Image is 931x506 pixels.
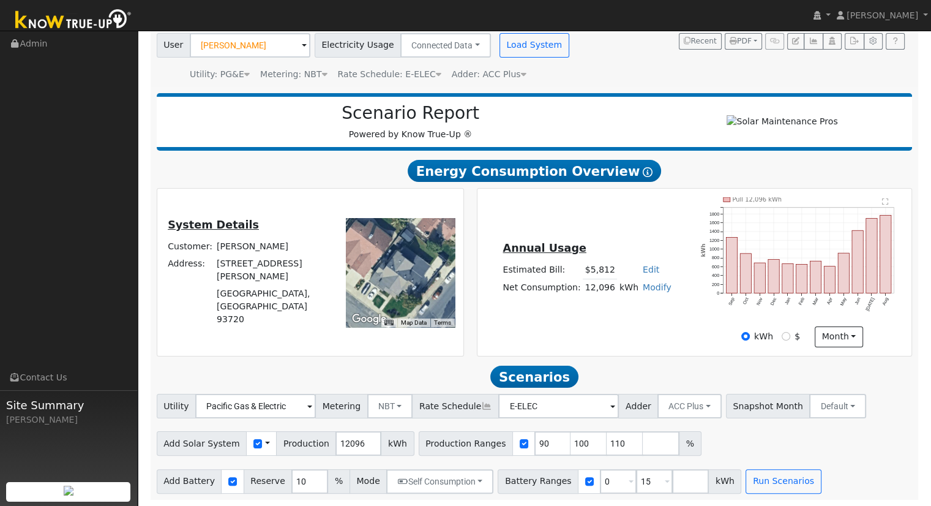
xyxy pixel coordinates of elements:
[865,296,876,312] text: [DATE]
[886,33,905,50] a: Help Link
[727,115,837,128] img: Solar Maintenance Pros
[679,33,722,50] button: Recent
[839,296,848,307] text: May
[823,33,842,50] button: Login As
[880,216,891,293] rect: onclick=""
[166,255,215,285] td: Address:
[215,255,329,285] td: [STREET_ADDRESS][PERSON_NAME]
[755,296,764,306] text: Nov
[783,296,791,306] text: Jan
[190,68,250,81] div: Utility: PG&E
[349,311,389,327] a: Open this area in Google Maps (opens a new window)
[401,319,427,327] button: Map Data
[701,244,707,257] text: kWh
[490,366,578,388] span: Scenarios
[742,296,750,305] text: Oct
[190,33,310,58] input: Select a User
[679,431,701,456] span: %
[260,68,327,81] div: Metering: NBT
[367,394,413,418] button: NBT
[810,261,821,293] rect: onclick=""
[64,486,73,496] img: retrieve
[6,413,131,426] div: [PERSON_NAME]
[501,279,583,296] td: Net Consumption:
[852,231,863,293] rect: onclick=""
[709,220,719,225] text: 1600
[9,7,138,34] img: Know True-Up
[499,33,569,58] button: Load System
[338,69,441,79] span: Alias: HE1
[315,33,401,58] span: Electricity Usage
[733,197,782,203] text: Pull 12,096 kWh
[730,37,752,45] span: PDF
[882,198,889,205] text: 
[643,167,652,177] i: Show Help
[327,469,350,494] span: %
[768,260,779,293] rect: onclick=""
[244,469,293,494] span: Reserve
[498,469,578,494] span: Battery Ranges
[157,33,190,58] span: User
[276,431,336,456] span: Production
[166,238,215,255] td: Customer:
[769,296,778,306] text: Dec
[796,265,807,293] rect: onclick=""
[708,469,741,494] span: kWh
[740,254,751,293] rect: onclick=""
[798,296,806,306] text: Feb
[725,33,762,50] button: PDF
[881,296,890,306] text: Aug
[412,394,499,418] span: Rate Schedule
[726,238,737,293] rect: onclick=""
[866,219,877,293] rect: onclick=""
[386,469,493,494] button: Self Consumption
[727,296,736,306] text: Sep
[419,431,513,456] span: Production Ranges
[717,290,719,296] text: 0
[168,219,259,231] u: System Details
[804,33,823,50] button: Multi-Series Graph
[709,229,719,235] text: 1400
[826,296,834,306] text: Apr
[782,264,793,293] rect: onclick=""
[787,33,804,50] button: Edit User
[754,330,773,343] label: kWh
[163,103,659,141] div: Powered by Know True-Up ®
[157,431,247,456] span: Add Solar System
[712,273,719,278] text: 400
[864,33,883,50] button: Settings
[157,469,222,494] span: Add Battery
[157,394,196,418] span: Utility
[498,394,619,418] input: Select a Rate Schedule
[315,394,368,418] span: Metering
[501,261,583,279] td: Estimated Bill:
[384,319,393,327] button: Keyboard shortcuts
[215,285,329,328] td: [GEOGRAPHIC_DATA], [GEOGRAPHIC_DATA] 93720
[845,33,864,50] button: Export Interval Data
[169,103,652,124] h2: Scenario Report
[815,327,863,347] button: month
[795,330,800,343] label: $
[709,211,719,217] text: 1800
[381,431,414,456] span: kWh
[709,238,719,243] text: 1200
[400,33,491,58] button: Connected Data
[618,394,658,418] span: Adder
[643,282,671,292] a: Modify
[741,332,750,341] input: kWh
[847,10,918,20] span: [PERSON_NAME]
[709,246,719,252] text: 1000
[643,265,659,274] a: Edit
[434,319,451,326] a: Terms (opens in new tab)
[215,238,329,255] td: [PERSON_NAME]
[6,397,131,413] span: Site Summary
[824,266,835,293] rect: onclick=""
[583,279,617,296] td: 12,096
[809,394,866,418] button: Default
[853,296,861,306] text: Jun
[754,263,765,293] rect: onclick=""
[583,261,617,279] td: $5,812
[812,296,820,306] text: Mar
[503,242,586,254] u: Annual Usage
[712,282,719,287] text: 200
